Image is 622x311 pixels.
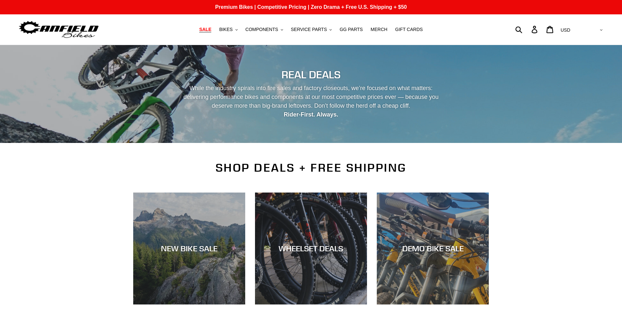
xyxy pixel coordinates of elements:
button: BIKES [216,25,241,34]
div: NEW BIKE SALE [133,244,245,253]
span: GG PARTS [340,27,363,32]
a: SALE [196,25,215,34]
span: GIFT CARDS [395,27,423,32]
div: WHEELSET DEALS [255,244,367,253]
input: Search [519,22,535,37]
a: GIFT CARDS [392,25,426,34]
h2: SHOP DEALS + FREE SHIPPING [133,161,489,175]
span: COMPONENTS [246,27,278,32]
a: WHEELSET DEALS [255,193,367,304]
button: SERVICE PARTS [288,25,335,34]
button: COMPONENTS [242,25,286,34]
span: SERVICE PARTS [291,27,327,32]
a: GG PARTS [336,25,366,34]
div: DEMO BIKE SALE [377,244,489,253]
h2: REAL DEALS [133,69,489,81]
a: DEMO BIKE SALE [377,193,489,304]
span: BIKES [219,27,232,32]
img: Canfield Bikes [18,19,100,40]
span: MERCH [371,27,387,32]
span: SALE [199,27,211,32]
a: NEW BIKE SALE [133,193,245,304]
a: MERCH [367,25,391,34]
p: While the industry spirals into fire sales and factory closeouts, we’re focused on what matters: ... [178,84,445,119]
strong: Rider-First. Always. [284,111,338,118]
